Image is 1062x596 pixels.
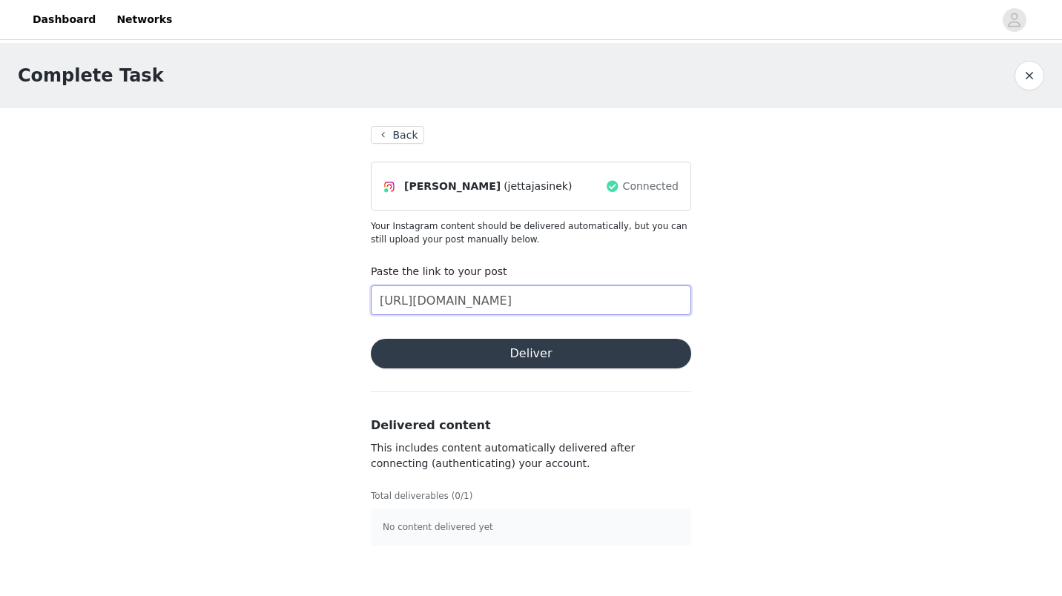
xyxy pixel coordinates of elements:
[383,520,679,534] p: No content delivered yet
[18,62,164,89] h1: Complete Task
[371,442,635,469] span: This includes content automatically delivered after connecting (authenticating) your account.
[371,285,691,315] input: Paste the link to your content here
[504,179,572,194] span: (jettajasinek)
[371,489,691,503] p: Total deliverables (0/1)
[371,219,691,246] p: Your Instagram content should be delivered automatically, but you can still upload your post manu...
[383,181,395,193] img: Instagram Icon
[371,339,691,368] button: Deliver
[371,126,424,144] button: Back
[1007,8,1021,32] div: avatar
[371,417,691,434] h3: Delivered content
[404,179,501,194] span: [PERSON_NAME]
[108,3,181,36] a: Networks
[24,3,105,36] a: Dashboard
[623,179,679,194] span: Connected
[371,265,507,277] label: Paste the link to your post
